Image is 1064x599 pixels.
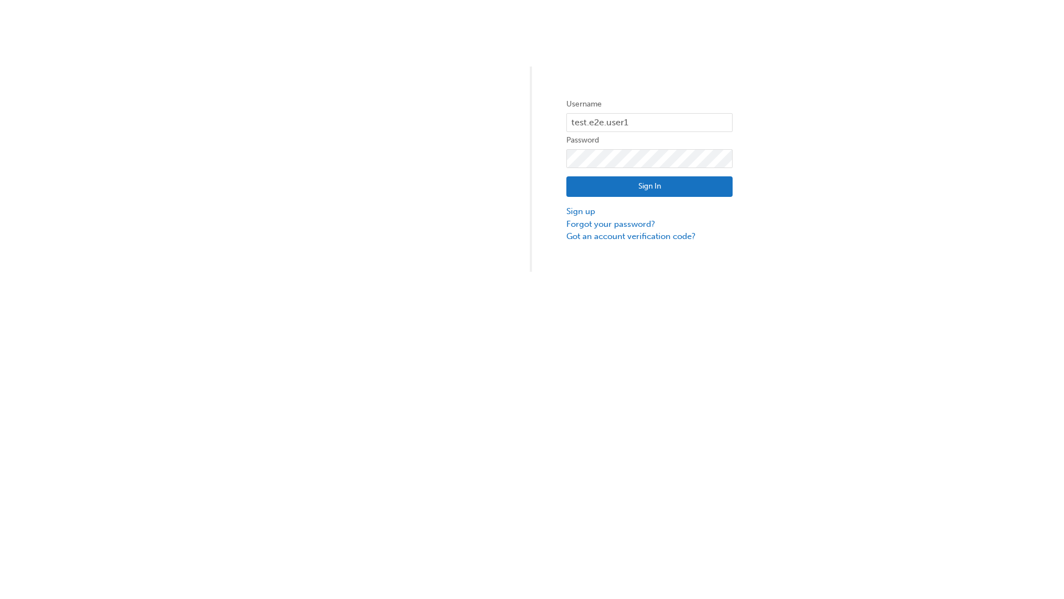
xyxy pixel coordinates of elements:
[566,230,733,243] a: Got an account verification code?
[566,205,733,218] a: Sign up
[566,134,733,147] label: Password
[566,98,733,111] label: Username
[566,113,733,132] input: Username
[566,176,733,197] button: Sign In
[566,218,733,231] a: Forgot your password?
